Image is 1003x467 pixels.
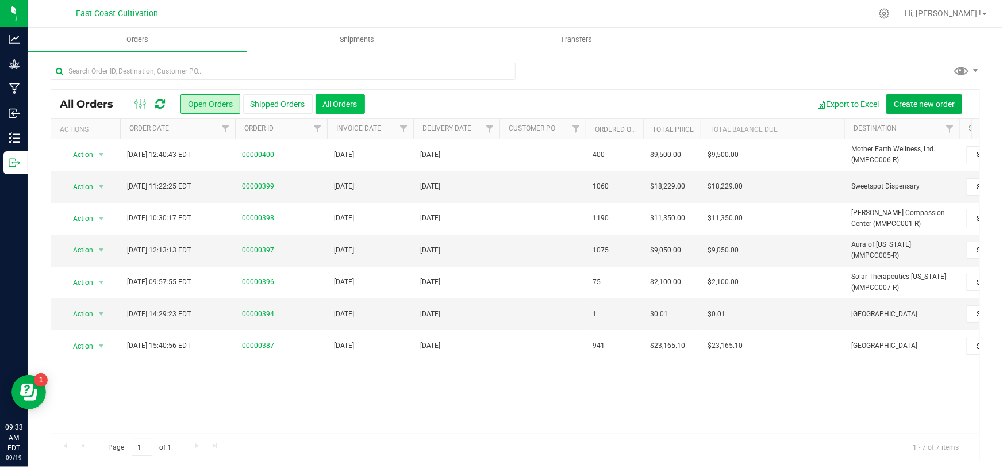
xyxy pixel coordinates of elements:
[9,33,20,45] inline-svg: Analytics
[127,213,191,224] span: [DATE] 10:30:17 EDT
[127,181,191,192] span: [DATE] 11:22:25 EDT
[334,309,354,320] span: [DATE]
[63,179,94,195] span: Action
[63,147,94,163] span: Action
[481,119,499,139] a: Filter
[708,277,739,288] span: $2,100.00
[60,125,116,133] div: Actions
[420,340,440,351] span: [DATE]
[94,274,109,290] span: select
[650,340,685,351] span: $23,165.10
[420,277,440,288] span: [DATE]
[593,213,609,224] span: 1190
[63,210,94,227] span: Action
[94,147,109,163] span: select
[904,439,968,456] span: 1 - 7 of 7 items
[940,119,959,139] a: Filter
[650,245,681,256] span: $9,050.00
[905,9,981,18] span: Hi, [PERSON_NAME] !
[316,94,365,114] button: All Orders
[180,94,240,114] button: Open Orders
[336,124,381,132] a: Invoice Date
[5,422,22,453] p: 09:33 AM EDT
[701,119,844,139] th: Total Balance Due
[567,119,586,139] a: Filter
[63,242,94,258] span: Action
[127,340,191,351] span: [DATE] 15:40:56 EDT
[94,338,109,354] span: select
[593,309,597,320] span: 1
[809,94,886,114] button: Export to Excel
[242,277,274,288] a: 00000396
[334,181,354,192] span: [DATE]
[94,210,109,227] span: select
[593,181,609,192] span: 1060
[650,181,685,192] span: $18,229.00
[650,150,681,160] span: $9,500.00
[420,181,440,192] span: [DATE]
[509,124,555,132] a: Customer PO
[420,309,440,320] span: [DATE]
[242,213,274,224] a: 00000398
[63,274,94,290] span: Action
[420,245,440,256] span: [DATE]
[324,35,390,45] span: Shipments
[247,28,467,52] a: Shipments
[244,124,274,132] a: Order ID
[708,213,743,224] span: $11,350.00
[708,181,743,192] span: $18,229.00
[63,306,94,322] span: Action
[334,340,354,351] span: [DATE]
[28,28,247,52] a: Orders
[60,98,125,110] span: All Orders
[593,245,609,256] span: 1075
[94,179,109,195] span: select
[420,213,440,224] span: [DATE]
[394,119,413,139] a: Filter
[242,309,274,320] a: 00000394
[851,309,952,320] span: [GEOGRAPHIC_DATA]
[851,340,952,351] span: [GEOGRAPHIC_DATA]
[422,124,471,132] a: Delivery Date
[308,119,327,139] a: Filter
[216,119,235,139] a: Filter
[545,35,608,45] span: Transfers
[851,239,952,261] span: Aura of [US_STATE] (MMPCC005-R)
[11,375,46,409] iframe: Resource center
[877,8,891,19] div: Manage settings
[334,245,354,256] span: [DATE]
[467,28,686,52] a: Transfers
[593,340,605,351] span: 941
[420,150,440,160] span: [DATE]
[127,277,191,288] span: [DATE] 09:57:55 EDT
[886,94,962,114] button: Create new order
[34,373,48,387] iframe: Resource center unread badge
[242,340,274,351] a: 00000387
[851,271,952,293] span: Solar Therapeutics [US_STATE] (MMPCC007-R)
[854,124,897,132] a: Destination
[132,439,152,457] input: 1
[708,245,739,256] span: $9,050.00
[334,213,354,224] span: [DATE]
[243,94,313,114] button: Shipped Orders
[94,242,109,258] span: select
[894,99,955,109] span: Create new order
[9,83,20,94] inline-svg: Manufacturing
[708,309,725,320] span: $0.01
[969,124,1003,132] a: Sales Rep
[127,245,191,256] span: [DATE] 12:13:13 EDT
[76,9,159,18] span: East Coast Cultivation
[708,340,743,351] span: $23,165.10
[650,309,668,320] span: $0.01
[650,277,681,288] span: $2,100.00
[652,125,694,133] a: Total Price
[708,150,739,160] span: $9,500.00
[129,124,169,132] a: Order Date
[63,338,94,354] span: Action
[242,150,274,160] a: 00000400
[334,277,354,288] span: [DATE]
[851,208,952,229] span: [PERSON_NAME] Compassion Center (MMPCC001-R)
[9,58,20,70] inline-svg: Grow
[593,277,601,288] span: 75
[851,181,952,192] span: Sweetspot Dispensary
